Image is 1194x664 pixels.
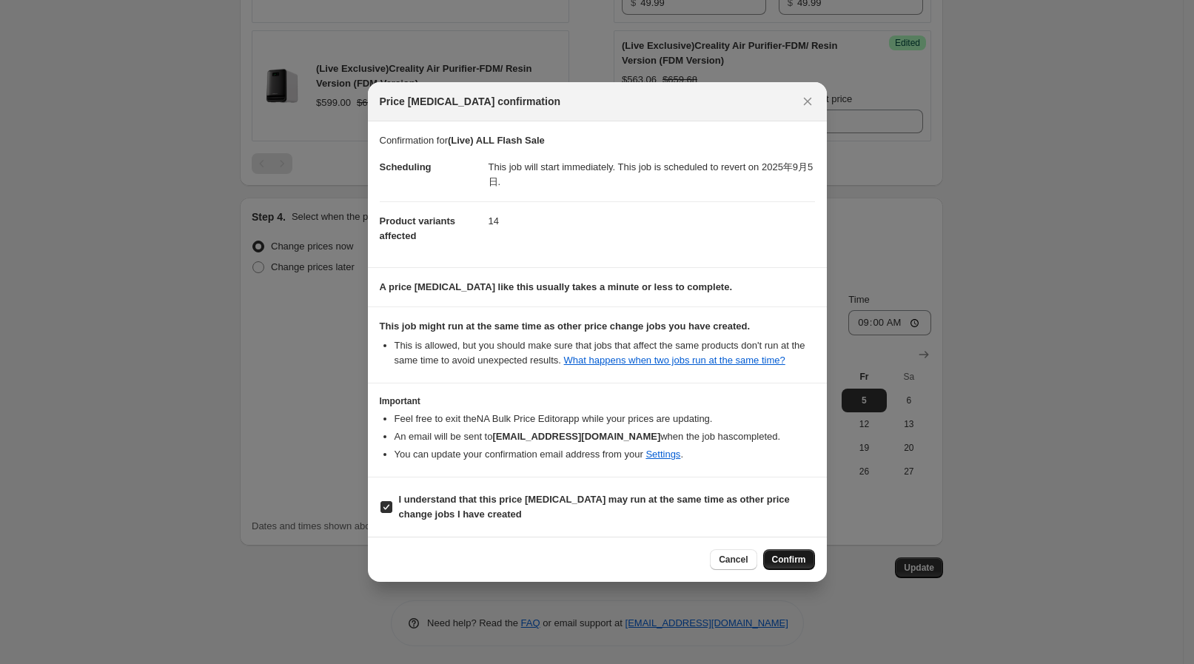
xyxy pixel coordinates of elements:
[489,201,815,241] dd: 14
[645,449,680,460] a: Settings
[489,148,815,201] dd: This job will start immediately. This job is scheduled to revert on 2025年9月5日.
[797,91,818,112] button: Close
[395,412,815,426] li: Feel free to exit the NA Bulk Price Editor app while your prices are updating.
[448,135,545,146] b: (Live) ALL Flash Sale
[564,355,785,366] a: What happens when two jobs run at the same time?
[719,554,748,566] span: Cancel
[399,494,790,520] b: I understand that this price [MEDICAL_DATA] may run at the same time as other price change jobs I...
[492,431,660,442] b: [EMAIL_ADDRESS][DOMAIN_NAME]
[380,94,561,109] span: Price [MEDICAL_DATA] confirmation
[395,338,815,368] li: This is allowed, but you should make sure that jobs that affect the same products don ' t run at ...
[380,161,432,172] span: Scheduling
[380,133,815,148] p: Confirmation for
[763,549,815,570] button: Confirm
[395,429,815,444] li: An email will be sent to when the job has completed .
[395,447,815,462] li: You can update your confirmation email address from your .
[380,281,733,292] b: A price [MEDICAL_DATA] like this usually takes a minute or less to complete.
[380,395,815,407] h3: Important
[380,321,751,332] b: This job might run at the same time as other price change jobs you have created.
[710,549,757,570] button: Cancel
[380,215,456,241] span: Product variants affected
[772,554,806,566] span: Confirm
